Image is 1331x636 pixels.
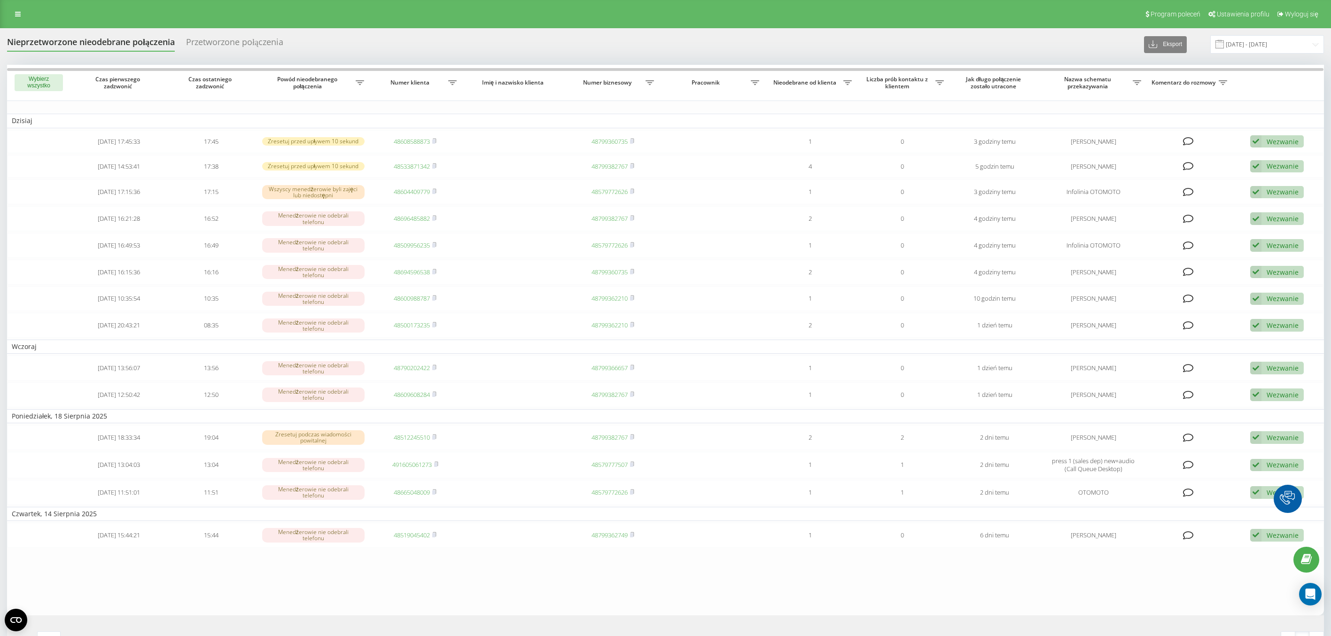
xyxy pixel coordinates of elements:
div: Menedżerowie nie odebrali telefonu [262,318,365,333]
div: Menedżerowie nie odebrali telefonu [262,238,365,252]
td: 1 [764,452,856,478]
td: Czwartek, 14 Sierpnia 2025 [7,507,1324,521]
td: 3 godziny temu [949,130,1041,153]
td: [PERSON_NAME] [1041,130,1146,153]
td: 0 [856,287,949,311]
td: [DATE] 13:04:03 [73,452,165,478]
td: 4 godziny temu [949,206,1041,231]
td: [PERSON_NAME] [1041,206,1146,231]
td: 10 godzin temu [949,287,1041,311]
td: 6 dni temu [949,523,1041,548]
a: 48665048009 [394,488,430,496]
td: 0 [856,233,949,258]
td: 1 [764,179,856,204]
td: 17:15 [165,179,257,204]
td: 0 [856,155,949,178]
td: [DATE] 10:35:54 [73,287,165,311]
div: Nieprzetworzone nieodebrane połączenia [7,37,175,52]
td: [DATE] 16:49:53 [73,233,165,258]
td: 2 [764,206,856,231]
td: [DATE] 11:51:01 [73,480,165,505]
td: [PERSON_NAME] [1041,523,1146,548]
td: [DATE] 16:15:36 [73,260,165,285]
div: Wezwanie [1267,294,1299,303]
div: Menedżerowie nie odebrali telefonu [262,485,365,499]
td: 4 godziny temu [949,233,1041,258]
a: 48579772626 [592,241,628,249]
span: Pracownik [664,79,750,86]
a: 48608588873 [394,137,430,146]
div: Menedżerowie nie odebrali telefonu [262,361,365,375]
td: [DATE] 16:21:28 [73,206,165,231]
td: 17:45 [165,130,257,153]
div: Wezwanie [1267,531,1299,540]
div: Menedżerowie nie odebrali telefonu [262,211,365,225]
div: Wezwanie [1267,137,1299,146]
div: Menedżerowie nie odebrali telefonu [262,528,365,542]
td: 4 godziny temu [949,260,1041,285]
button: Wybierz wszystko [15,74,63,91]
td: [PERSON_NAME] [1041,287,1146,311]
td: [DATE] 18:33:34 [73,425,165,450]
a: 48799382767 [592,433,628,442]
a: 48799360735 [592,137,628,146]
a: 48694596538 [394,268,430,276]
td: 2 [764,313,856,338]
a: 48790202422 [394,364,430,372]
td: 08:35 [165,313,257,338]
td: [DATE] 20:43:21 [73,313,165,338]
td: 1 [764,130,856,153]
div: Wezwanie [1267,214,1299,223]
div: Wezwanie [1267,488,1299,497]
td: 1 dzień temu [949,356,1041,380]
button: Open CMP widget [5,609,27,631]
div: Wezwanie [1267,268,1299,277]
a: 48519045402 [394,531,430,539]
td: 0 [856,179,949,204]
div: Menedżerowie nie odebrali telefonu [262,388,365,402]
span: Komentarz do rozmowy [1151,79,1219,86]
td: Wczoraj [7,340,1324,354]
div: Zresetuj przed upływem 10 sekund [262,162,365,170]
span: Czas pierwszego zadzwonić [82,76,156,90]
a: 48509956235 [394,241,430,249]
span: Ustawienia profilu [1217,10,1269,18]
td: 0 [856,382,949,407]
a: 48500173235 [394,321,430,329]
span: Jak długo połączenie zostało utracone [957,76,1032,90]
td: [PERSON_NAME] [1041,313,1146,338]
span: Powód nieodebranego połączenia [263,76,355,90]
td: [DATE] 17:45:33 [73,130,165,153]
td: 13:04 [165,452,257,478]
a: 48604409779 [394,187,430,196]
td: 17:38 [165,155,257,178]
td: 2 dni temu [949,425,1041,450]
a: 48799362749 [592,531,628,539]
td: 1 dzień temu [949,382,1041,407]
td: 3 godziny temu [949,179,1041,204]
td: 16:52 [165,206,257,231]
td: 1 [856,452,949,478]
td: 1 [764,356,856,380]
td: 2 [856,425,949,450]
div: Przetworzone połączenia [186,37,283,52]
div: Zresetuj podczas wiadomości powitalnej [262,430,365,444]
td: Infolinia OTOMOTO [1041,233,1146,258]
div: Wezwanie [1267,162,1299,171]
td: 2 [764,260,856,285]
span: Wyloguj się [1285,10,1318,18]
td: 0 [856,313,949,338]
td: 5 godzin temu [949,155,1041,178]
span: Nazwa schematu przekazywania [1046,76,1132,90]
td: [DATE] 17:15:36 [73,179,165,204]
td: 13:56 [165,356,257,380]
a: 48799382767 [592,390,628,399]
span: Imię i nazwisko klienta [471,79,557,86]
div: Wezwanie [1267,364,1299,372]
td: 0 [856,523,949,548]
td: 1 [764,382,856,407]
div: Menedżerowie nie odebrali telefonu [262,292,365,306]
span: Program poleceń [1151,10,1200,18]
td: 15:44 [165,523,257,548]
td: press 1 (sales dep) new+audio (Call Queue Desktop) [1041,452,1146,478]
